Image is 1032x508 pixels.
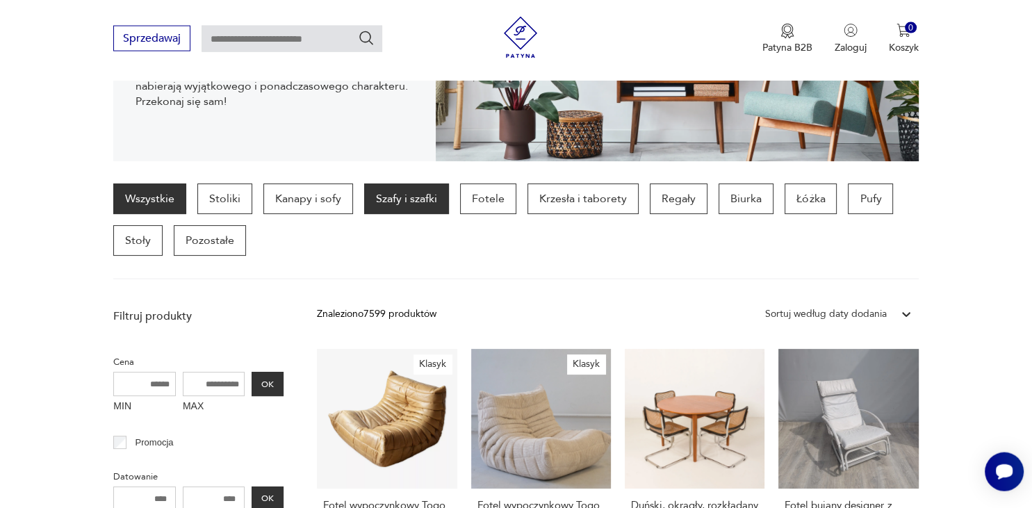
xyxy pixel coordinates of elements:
[113,396,176,418] label: MIN
[889,41,919,54] p: Koszyk
[896,24,910,38] img: Ikona koszyka
[835,41,867,54] p: Zaloguj
[765,306,887,322] div: Sortuj według daty dodania
[113,309,284,324] p: Filtruj produkty
[844,24,858,38] img: Ikonka użytkownika
[762,24,812,54] a: Ikona medaluPatyna B2B
[364,183,449,214] a: Szafy i szafki
[650,183,707,214] a: Regały
[889,24,919,54] button: 0Koszyk
[197,183,252,214] a: Stoliki
[905,22,917,34] div: 0
[762,24,812,54] button: Patyna B2B
[719,183,773,214] a: Biurka
[848,183,893,214] a: Pufy
[113,469,284,484] p: Datowanie
[785,183,837,214] a: Łóżka
[174,225,246,256] a: Pozostałe
[252,372,284,396] button: OK
[985,452,1024,491] iframe: Smartsupp widget button
[780,24,794,39] img: Ikona medalu
[527,183,639,214] a: Krzesła i taborety
[263,183,353,214] a: Kanapy i sofy
[136,435,174,450] p: Promocja
[113,354,284,370] p: Cena
[113,225,163,256] a: Stoły
[460,183,516,214] a: Fotele
[113,35,190,44] a: Sprzedawaj
[762,41,812,54] p: Patyna B2B
[835,24,867,54] button: Zaloguj
[317,306,436,322] div: Znaleziono 7599 produktów
[113,183,186,214] a: Wszystkie
[113,26,190,51] button: Sprzedawaj
[500,17,541,58] img: Patyna - sklep z meblami i dekoracjami vintage
[358,30,375,47] button: Szukaj
[183,396,245,418] label: MAX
